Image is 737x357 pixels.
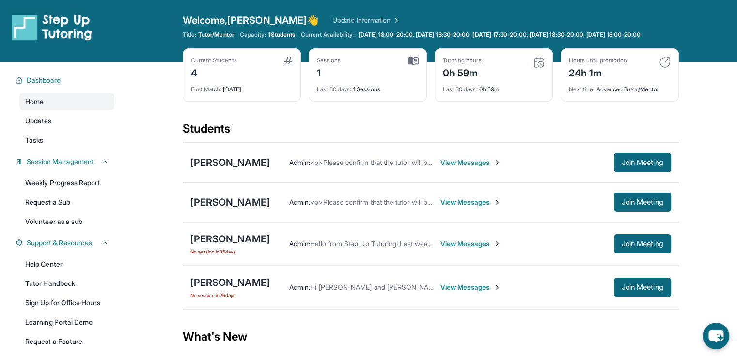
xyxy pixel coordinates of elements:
a: [DATE] 18:00-20:00, [DATE] 18:30-20:00, [DATE] 17:30-20:00, [DATE] 18:30-20:00, [DATE] 18:00-20:00 [357,31,643,39]
div: 4 [191,64,237,80]
span: Last 30 days : [443,86,478,93]
img: Chevron-Right [493,198,501,206]
span: Title: [183,31,196,39]
a: Help Center [19,255,114,273]
span: Session Management [27,157,94,166]
a: Request a Sub [19,193,114,211]
img: logo [12,14,92,41]
div: [PERSON_NAME] [190,232,270,246]
button: Join Meeting [614,193,671,212]
img: card [408,57,419,65]
div: [PERSON_NAME] [190,195,270,209]
span: Join Meeting [622,199,663,205]
span: Last 30 days : [317,86,352,93]
button: Join Meeting [614,153,671,172]
span: First Match : [191,86,222,93]
div: [PERSON_NAME] [190,276,270,289]
div: Current Students [191,57,237,64]
span: Current Availability: [301,31,354,39]
div: [PERSON_NAME] [190,156,270,169]
a: Update Information [332,15,400,25]
div: Sessions [317,57,341,64]
span: View Messages [440,239,501,249]
img: card [284,57,293,64]
span: Updates [25,116,52,126]
span: No session in 26 days [190,291,270,299]
img: Chevron-Right [493,283,501,291]
span: <p>Please confirm that the tutor will be able to attend your first assigned meeting time before j... [310,198,660,206]
div: Advanced Tutor/Mentor [569,80,671,93]
img: card [659,57,671,68]
img: Chevron Right [391,15,400,25]
span: Tutor/Mentor [198,31,234,39]
img: Chevron-Right [493,240,501,248]
span: Join Meeting [622,160,663,165]
button: Dashboard [23,75,109,85]
a: Tutor Handbook [19,275,114,292]
a: Home [19,93,114,110]
span: Capacity: [240,31,267,39]
span: View Messages [440,283,501,292]
div: Hours until promotion [569,57,627,64]
a: Weekly Progress Report [19,174,114,192]
div: 0h 59m [443,64,482,80]
a: Sign Up for Office Hours [19,294,114,312]
span: Home [25,97,44,106]
span: Tasks [25,135,43,145]
div: Students [183,121,679,142]
span: <p>Please confirm that the tutor will be able to attend your first assigned meeting time before j... [310,158,660,166]
img: Chevron-Right [493,159,501,166]
div: 1 [317,64,341,80]
a: Learning Portal Demo [19,313,114,331]
div: [DATE] [191,80,293,93]
button: chat-button [703,323,729,349]
button: Join Meeting [614,234,671,253]
span: No session in 35 days [190,248,270,255]
span: Welcome, [PERSON_NAME] 👋 [183,14,319,27]
span: Next title : [569,86,595,93]
span: Admin : [289,198,310,206]
span: Join Meeting [622,241,663,247]
div: 24h 1m [569,64,627,80]
span: Admin : [289,283,310,291]
button: Join Meeting [614,278,671,297]
a: Request a Feature [19,333,114,350]
span: View Messages [440,197,501,207]
a: Volunteer as a sub [19,213,114,230]
a: Updates [19,112,114,130]
span: Admin : [289,158,310,166]
span: [DATE] 18:00-20:00, [DATE] 18:30-20:00, [DATE] 17:30-20:00, [DATE] 18:30-20:00, [DATE] 18:00-20:00 [359,31,641,39]
span: 1 Students [268,31,295,39]
button: Session Management [23,157,109,166]
span: Admin : [289,239,310,248]
span: Join Meeting [622,284,663,290]
span: Dashboard [27,75,61,85]
span: Support & Resources [27,238,92,248]
a: Tasks [19,132,114,149]
button: Support & Resources [23,238,109,248]
div: 0h 59m [443,80,545,93]
div: 1 Sessions [317,80,419,93]
div: Tutoring hours [443,57,482,64]
img: card [533,57,545,68]
span: View Messages [440,158,501,167]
